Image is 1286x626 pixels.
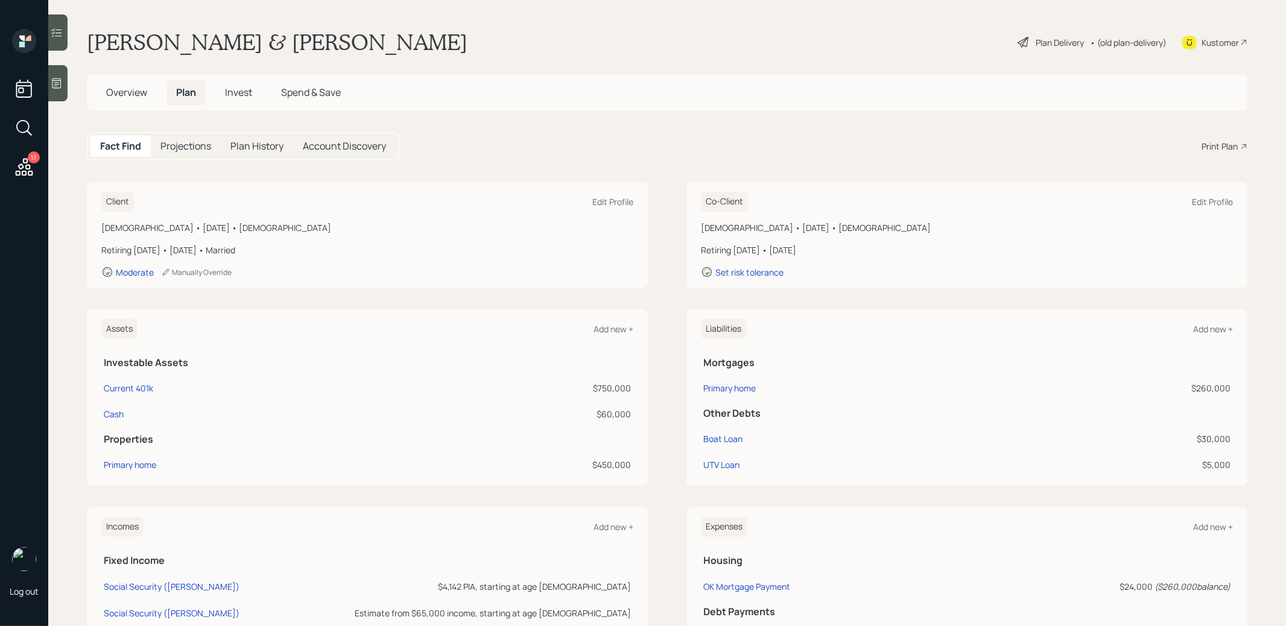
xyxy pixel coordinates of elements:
[104,555,631,566] h5: Fixed Income
[104,408,124,420] div: Cash
[12,547,36,571] img: treva-nostdahl-headshot.png
[701,517,747,537] h6: Expenses
[101,244,633,256] div: Retiring [DATE] • [DATE] • Married
[703,408,1231,419] h5: Other Debts
[1155,581,1231,592] i: ( $260,000 balance)
[106,86,147,99] span: Overview
[701,221,1233,234] div: [DEMOGRAPHIC_DATA] • [DATE] • [DEMOGRAPHIC_DATA]
[1192,196,1233,207] div: Edit Profile
[407,458,631,471] div: $450,000
[701,244,1233,256] div: Retiring [DATE] • [DATE]
[116,267,154,278] div: Moderate
[104,382,153,394] div: Current 401k
[104,458,156,471] div: Primary home
[101,192,134,212] h6: Client
[104,434,631,445] h5: Properties
[1036,36,1084,49] div: Plan Delivery
[592,196,633,207] div: Edit Profile
[1193,521,1233,533] div: Add new +
[407,408,631,420] div: $60,000
[303,141,386,152] h5: Account Discovery
[1202,36,1239,49] div: Kustomer
[1193,323,1233,335] div: Add new +
[1202,140,1238,153] div: Print Plan
[703,581,790,592] div: OK Mortgage Payment
[701,192,748,212] h6: Co-Client
[703,555,1231,566] h5: Housing
[322,607,631,619] div: Estimate from $65,000 income, starting at age [DEMOGRAPHIC_DATA]
[703,382,756,394] div: Primary home
[703,606,1231,618] h5: Debt Payments
[998,580,1231,593] div: $24,000
[715,267,784,278] div: Set risk tolerance
[10,586,39,597] div: Log out
[101,221,633,234] div: [DEMOGRAPHIC_DATA] • [DATE] • [DEMOGRAPHIC_DATA]
[100,141,141,152] h5: Fact Find
[160,141,211,152] h5: Projections
[176,86,196,99] span: Plan
[1004,458,1231,471] div: $5,000
[703,432,743,445] div: Boat Loan
[594,323,633,335] div: Add new +
[104,357,631,368] h5: Investable Assets
[101,319,138,339] h6: Assets
[1090,36,1167,49] div: • (old plan-delivery)
[225,86,252,99] span: Invest
[703,458,740,471] div: UTV Loan
[1004,432,1231,445] div: $30,000
[104,607,239,619] div: Social Security ([PERSON_NAME])
[594,521,633,533] div: Add new +
[230,141,283,152] h5: Plan History
[701,319,746,339] h6: Liabilities
[281,86,341,99] span: Spend & Save
[101,517,144,537] h6: Incomes
[28,151,40,163] div: 17
[87,29,467,55] h1: [PERSON_NAME] & [PERSON_NAME]
[407,382,631,394] div: $750,000
[161,267,232,277] div: Manually Override
[322,580,631,593] div: $4,142 PIA, starting at age [DEMOGRAPHIC_DATA]
[703,357,1231,368] h5: Mortgages
[1004,382,1231,394] div: $260,000
[104,581,239,592] div: Social Security ([PERSON_NAME])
